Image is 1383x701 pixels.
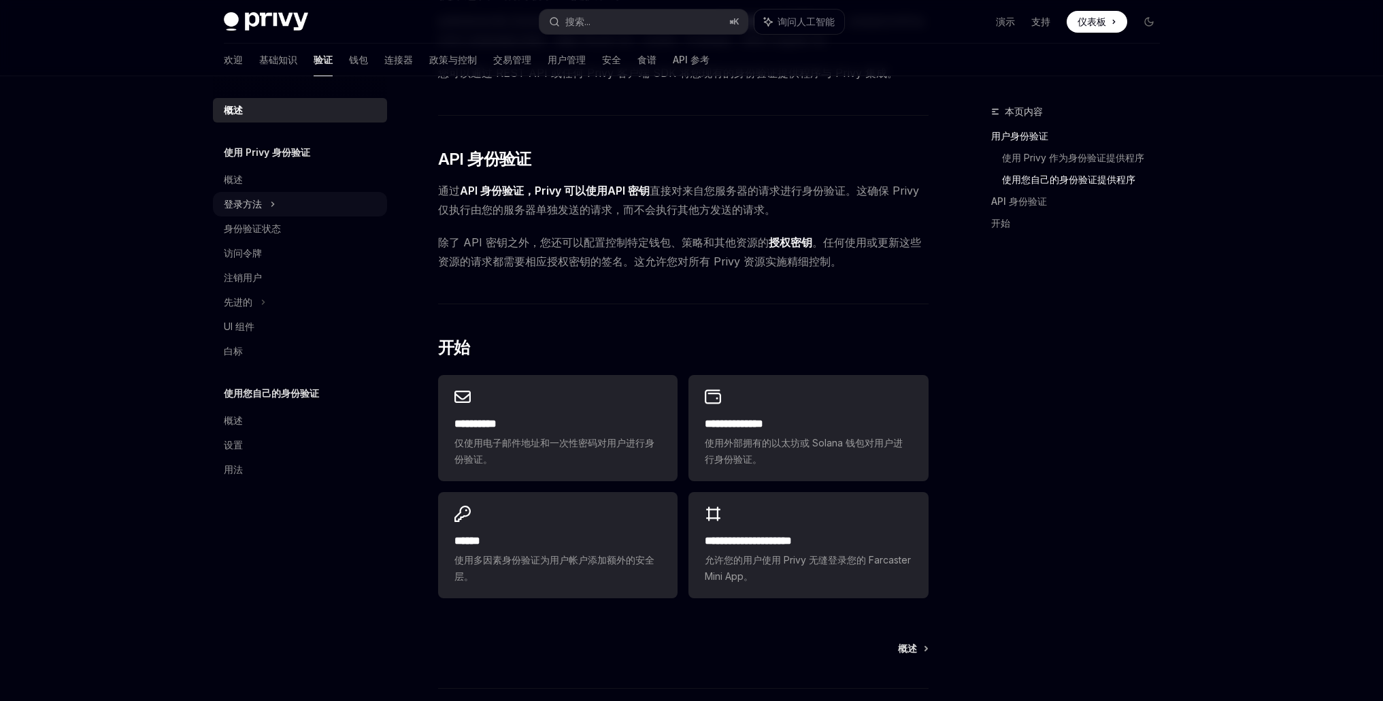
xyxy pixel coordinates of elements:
[1002,152,1144,163] font: 使用 Privy 作为身份验证提供程序
[224,54,243,65] font: 欢迎
[1005,105,1043,117] font: 本页内容
[1078,16,1106,27] font: 仪表板
[754,10,844,34] button: 询问人工智能
[637,54,656,65] font: 食谱
[384,44,413,76] a: 连接器
[996,16,1015,27] font: 演示
[1002,147,1171,169] a: 使用 Privy 作为身份验证提供程序
[224,44,243,76] a: 欢迎
[539,10,748,34] button: 搜索...⌘K
[650,184,846,197] font: 直接对来自您服务器的请求进行身份验证
[637,44,656,76] a: 食谱
[224,146,310,158] font: 使用 Privy 身份验证
[224,223,281,234] font: 身份验证状态
[213,457,387,482] a: 用法
[224,439,243,451] font: 设置
[438,149,531,169] font: API 身份验证
[213,98,387,123] a: 概述
[438,184,460,197] font: 通过
[607,184,650,197] font: API 密钥
[996,15,1015,29] a: 演示
[991,195,1047,207] font: API 身份验证
[259,54,297,65] font: 基础知识
[991,212,1171,234] a: 开始
[1002,169,1171,191] a: 使用您自己的身份验证提供程序
[213,339,387,363] a: 白标
[213,265,387,290] a: 注销用户
[898,642,917,654] font: 概述
[349,44,368,76] a: 钱包
[224,321,254,332] font: UI 组件
[454,554,654,582] font: 使用多因素身份验证为用户帐户添加额外的安全层。
[991,191,1171,212] a: API 身份验证
[224,174,243,185] font: 概述
[224,296,252,308] font: 先进的
[1138,11,1160,33] button: 切换暗模式
[429,44,477,76] a: 政策与控制
[314,54,333,65] font: 验证
[733,16,739,27] font: K
[991,125,1171,147] a: 用户身份验证
[548,44,586,76] a: 用户管理
[438,492,678,598] a: **** *使用多因素身份验证为用户帐户添加额外的安全层。
[548,54,586,65] font: 用户管理
[224,247,262,259] font: 访问令牌
[384,54,413,65] font: 连接器
[429,54,477,65] font: 政策与控制
[224,387,319,399] font: 使用您自己的身份验证
[460,184,607,197] font: API 身份验证，Privy 可以使用
[1031,15,1050,29] a: 支持
[349,54,368,65] font: 钱包
[438,235,769,249] font: 除了 API 密钥之外，您还可以配置控制特定钱包、策略和其他资源的
[769,235,812,249] font: 授权密钥
[224,12,308,31] img: 深色标志
[224,272,262,283] font: 注销用户
[224,104,243,116] font: 概述
[602,44,621,76] a: 安全
[729,16,733,27] font: ⌘
[1067,11,1127,33] a: 仪表板
[898,642,927,655] a: 概述
[565,16,590,27] font: 搜索...
[213,241,387,265] a: 访问令牌
[778,16,835,27] font: 询问人工智能
[673,44,710,76] a: API 参考
[493,54,531,65] font: 交易管理
[673,54,710,65] font: API 参考
[991,130,1048,142] font: 用户身份验证
[224,345,243,357] font: 白标
[213,433,387,457] a: 设置
[705,554,911,582] font: 允许您的用户使用 Privy 无缝登录您的 Farcaster Mini App。
[213,314,387,339] a: UI 组件
[438,338,470,357] font: 开始
[224,414,243,426] font: 概述
[1031,16,1050,27] font: 支持
[224,463,243,475] font: 用法
[991,217,1010,229] font: 开始
[493,44,531,76] a: 交易管理
[213,216,387,241] a: 身份验证状态
[602,54,621,65] font: 安全
[1002,174,1135,185] font: 使用您自己的身份验证提供程序
[314,44,333,76] a: 验证
[213,408,387,433] a: 概述
[454,437,654,465] font: 仅使用电子邮件地址和一次性密码对用户进行身份验证。
[213,167,387,192] a: 概述
[224,198,262,210] font: 登录方法
[705,437,903,465] font: 使用外部拥有的以太坊或 Solana 钱包对用户进行身份验证。
[259,44,297,76] a: 基础知识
